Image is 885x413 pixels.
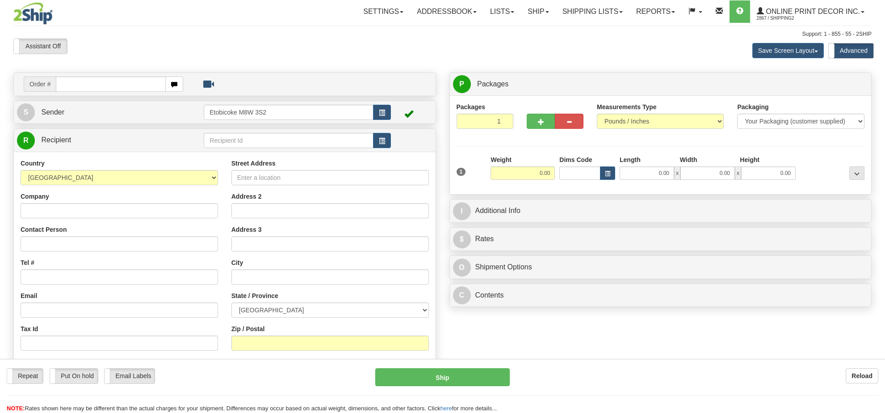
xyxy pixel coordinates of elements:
[457,102,486,111] label: Packages
[750,0,871,23] a: Online Print Decor Inc. 2867 / Shipping2
[453,259,471,277] span: O
[829,43,873,58] label: Advanced
[17,132,35,149] span: R
[864,161,884,252] iframe: chat widget
[680,155,697,164] label: Width
[674,166,680,180] span: x
[7,405,25,412] span: NOTE:
[231,291,278,300] label: State / Province
[620,155,641,164] label: Length
[231,358,276,366] label: Recipient Type
[13,2,53,25] img: logo2867.jpg
[453,258,868,277] a: OShipment Options
[752,43,824,58] button: Save Screen Layout
[204,133,373,148] input: Recipient Id
[17,103,204,122] a: S Sender
[735,166,741,180] span: x
[453,230,471,248] span: $
[457,168,466,176] span: 1
[491,155,511,164] label: Weight
[477,80,508,88] span: Packages
[629,0,682,23] a: Reports
[453,75,471,93] span: P
[851,372,872,379] b: Reload
[24,77,56,92] span: Order #
[483,0,521,23] a: Lists
[849,166,864,180] div: ...
[556,0,629,23] a: Shipping lists
[559,155,592,164] label: Dims Code
[357,0,410,23] a: Settings
[231,324,265,333] label: Zip / Postal
[737,102,768,111] label: Packaging
[21,192,49,201] label: Company
[17,131,183,149] a: R Recipient
[453,202,868,220] a: IAdditional Info
[7,369,43,383] label: Repeat
[105,369,154,383] label: Email Labels
[846,368,878,383] button: Reload
[337,358,429,375] label: Save / Update in Address Book
[597,102,657,111] label: Measurements Type
[757,14,824,23] span: 2867 / Shipping2
[521,0,555,23] a: Ship
[453,202,471,220] span: I
[453,286,471,304] span: C
[231,225,262,234] label: Address 3
[231,258,243,267] label: City
[21,159,45,168] label: Country
[41,108,64,116] span: Sender
[204,105,373,120] input: Sender Id
[21,291,37,300] label: Email
[21,258,34,267] label: Tel #
[14,39,67,53] label: Assistant Off
[453,286,868,305] a: CContents
[21,324,38,333] label: Tax Id
[375,368,509,386] button: Ship
[41,136,71,144] span: Recipient
[50,369,97,383] label: Put On hold
[453,75,868,94] a: P Packages
[21,225,67,234] label: Contact Person
[17,103,35,121] span: S
[231,159,276,168] label: Street Address
[231,170,429,185] input: Enter a location
[21,358,54,366] label: Residential
[440,405,452,412] a: here
[13,30,872,38] div: Support: 1 - 855 - 55 - 2SHIP
[764,8,860,15] span: Online Print Decor Inc.
[231,192,262,201] label: Address 2
[740,155,759,164] label: Height
[410,0,483,23] a: Addressbook
[453,230,868,248] a: $Rates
